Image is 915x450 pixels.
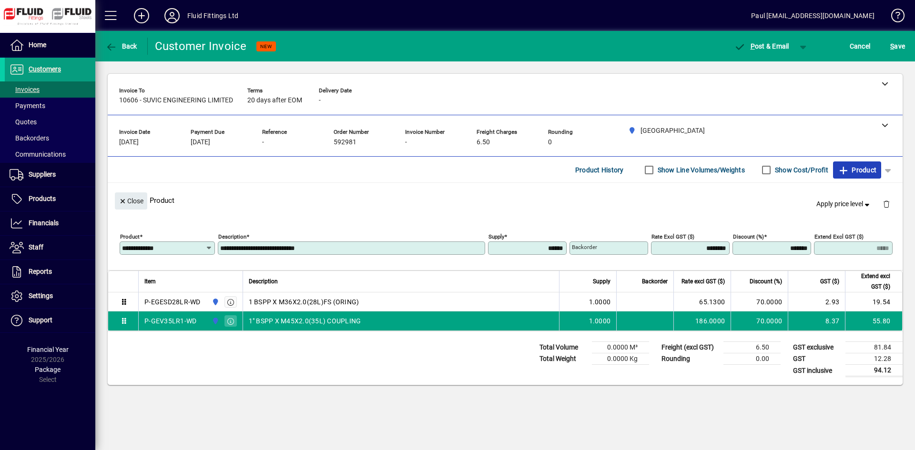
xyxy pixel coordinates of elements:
div: P-EGESD28LR-WD [144,297,201,307]
span: Close [119,193,143,209]
a: Knowledge Base [884,2,903,33]
span: Apply price level [816,199,872,209]
span: NEW [260,43,272,50]
div: Fluid Fittings Ltd [187,8,238,23]
mat-label: Rate excl GST ($) [651,233,694,240]
a: Staff [5,236,95,260]
td: 12.28 [845,353,903,365]
button: Delete [875,192,898,215]
span: Payments [10,102,45,110]
span: Suppliers [29,170,56,178]
span: 1 BSPP X M36X2.0(28L)FS (ORING) [249,297,359,307]
span: Extend excl GST ($) [851,271,890,292]
span: Financials [29,219,59,227]
div: Paul [EMAIL_ADDRESS][DOMAIN_NAME] [751,8,874,23]
td: 0.0000 Kg [592,353,649,365]
span: Home [29,41,46,49]
span: Staff [29,243,43,251]
span: Invoices [10,86,40,93]
mat-label: Extend excl GST ($) [814,233,864,240]
div: 186.0000 [680,316,725,326]
button: Product [833,161,881,179]
td: 0.00 [723,353,781,365]
span: Products [29,195,56,202]
span: Backorder [642,276,668,287]
a: Invoices [5,81,95,98]
span: - [319,97,321,104]
mat-label: Description [218,233,246,240]
td: 8.37 [788,311,845,330]
span: 592981 [334,139,356,146]
button: Cancel [847,38,873,55]
button: Post & Email [729,38,794,55]
td: Total Weight [535,353,592,365]
td: 70.0000 [731,311,788,330]
td: 0.0000 M³ [592,342,649,353]
td: GST [788,353,845,365]
span: 1.0000 [589,316,611,326]
mat-label: Product [120,233,140,240]
td: 94.12 [845,365,903,377]
button: Apply price level [813,196,875,213]
span: 0 [548,139,552,146]
div: Product [108,183,903,218]
span: Cancel [850,39,871,54]
mat-label: Backorder [572,244,597,250]
a: Financials [5,211,95,235]
span: Back [105,42,137,50]
span: Backorders [10,134,49,142]
a: Products [5,187,95,211]
span: Item [144,276,156,287]
a: Payments [5,98,95,114]
button: Profile [157,7,187,24]
span: Quotes [10,118,37,126]
span: Reports [29,268,52,275]
span: S [890,42,894,50]
span: ost & Email [734,42,789,50]
span: ave [890,39,905,54]
a: Backorders [5,130,95,146]
label: Show Cost/Profit [773,165,828,175]
a: Reports [5,260,95,284]
button: Add [126,7,157,24]
button: Close [115,192,147,210]
span: Support [29,316,52,324]
span: Discount (%) [750,276,782,287]
span: 1.0000 [589,297,611,307]
span: 10606 - SUVIC ENGINEERING LIMITED [119,97,233,104]
span: Settings [29,292,53,300]
a: Settings [5,284,95,308]
td: GST inclusive [788,365,845,377]
app-page-header-button: Back [95,38,148,55]
td: Freight (excl GST) [657,342,723,353]
td: 6.50 [723,342,781,353]
td: 81.84 [845,342,903,353]
td: Total Volume [535,342,592,353]
span: GST ($) [820,276,839,287]
span: 1" BSPP X M45X2.0(35L) COUPLING [249,316,361,326]
td: 2.93 [788,292,845,311]
div: P-GEV35LR1-WD [144,316,196,326]
a: Communications [5,146,95,162]
span: - [262,139,264,146]
span: Communications [10,150,66,158]
span: AUCKLAND [209,316,220,326]
mat-label: Supply [488,233,504,240]
span: 20 days after EOM [247,97,302,104]
span: [DATE] [191,139,210,146]
span: Product [838,162,876,178]
button: Back [103,38,140,55]
app-page-header-button: Close [112,196,150,205]
button: Save [888,38,907,55]
span: Rate excl GST ($) [681,276,725,287]
span: Description [249,276,278,287]
span: Financial Year [27,346,69,353]
label: Show Line Volumes/Weights [656,165,745,175]
span: 6.50 [477,139,490,146]
div: 65.1300 [680,297,725,307]
a: Home [5,33,95,57]
span: [DATE] [119,139,139,146]
button: Product History [571,161,628,179]
a: Quotes [5,114,95,130]
td: Rounding [657,353,723,365]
